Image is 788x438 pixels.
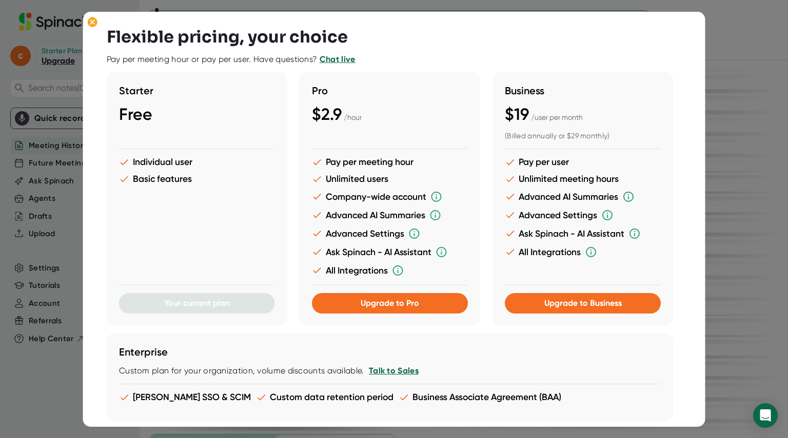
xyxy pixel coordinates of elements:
li: Custom data retention period [256,392,393,403]
button: Upgrade to Pro [312,293,468,314]
h3: Flexible pricing, your choice [107,27,348,47]
h3: Pro [312,85,468,97]
li: Individual user [119,157,275,168]
li: Pay per user [505,157,661,168]
span: / user per month [531,113,583,121]
li: Advanced AI Summaries [505,191,661,203]
h3: Enterprise [119,346,661,358]
li: Ask Spinach - AI Assistant [505,227,661,240]
li: Advanced Settings [312,227,468,240]
a: Chat live [320,54,356,64]
span: $2.9 [312,105,342,124]
button: Upgrade to Business [505,293,661,314]
li: Advanced Settings [505,209,661,221]
a: Talk to Sales [368,366,418,376]
div: (Billed annually or $29 monthly) [505,132,661,141]
button: Your current plan [119,293,275,314]
span: $19 [505,105,529,124]
li: Business Associate Agreement (BAA) [399,392,561,403]
li: [PERSON_NAME] SSO & SCIM [119,392,251,403]
li: Unlimited users [312,174,468,184]
span: Upgrade to Pro [361,298,419,308]
div: Open Intercom Messenger [753,403,778,428]
li: All Integrations [312,264,468,277]
div: Pay per meeting hour or pay per user. Have questions? [107,54,356,65]
h3: Business [505,85,661,97]
li: Ask Spinach - AI Assistant [312,246,468,258]
span: Upgrade to Business [544,298,621,308]
span: / hour [344,113,362,121]
li: Advanced AI Summaries [312,209,468,221]
li: All Integrations [505,246,661,258]
span: Free [119,105,152,124]
div: Custom plan for your organization, volume discounts available. [119,366,661,376]
span: Your current plan [164,298,230,308]
li: Basic features [119,174,275,184]
li: Company-wide account [312,191,468,203]
h3: Starter [119,85,275,97]
li: Pay per meeting hour [312,157,468,168]
li: Unlimited meeting hours [505,174,661,184]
